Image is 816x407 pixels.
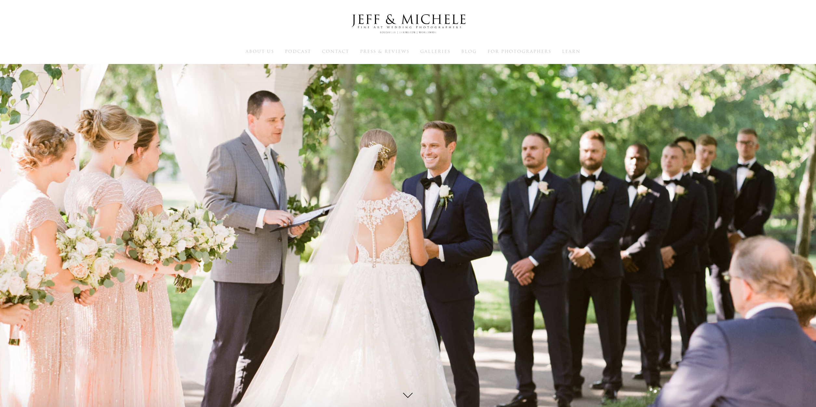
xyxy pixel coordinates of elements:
[246,48,274,55] span: About Us
[488,48,551,55] span: For Photographers
[420,48,450,54] a: Galleries
[285,48,311,54] a: Podcast
[322,48,349,55] span: Contact
[360,48,409,54] a: Press & Reviews
[488,48,551,54] a: For Photographers
[322,48,349,54] a: Contact
[461,48,477,54] a: Blog
[246,48,274,54] a: About Us
[285,48,311,55] span: Podcast
[461,48,477,55] span: Blog
[360,48,409,55] span: Press & Reviews
[343,8,473,40] img: Louisville Wedding Photographers - Jeff & Michele Wedding Photographers
[562,48,581,55] span: Learn
[562,48,581,54] a: Learn
[420,48,450,55] span: Galleries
